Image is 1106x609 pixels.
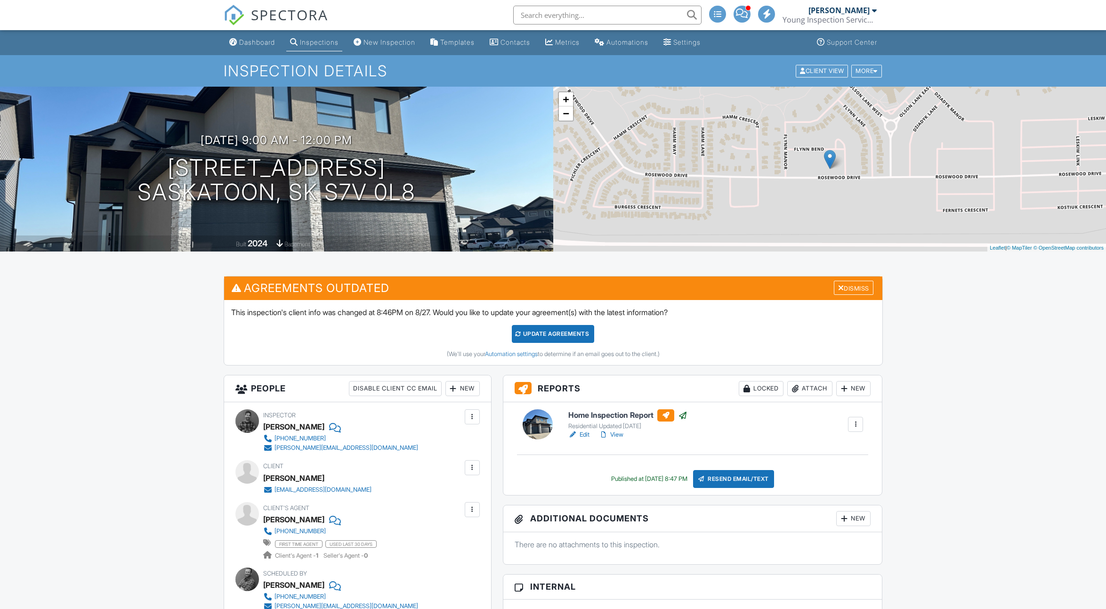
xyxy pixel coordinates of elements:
h1: [STREET_ADDRESS] Saskatoon, SK S7V 0L8 [137,155,415,205]
a: © MapTiler [1007,245,1032,251]
span: basement [284,241,310,248]
div: Templates [440,38,475,46]
div: More [851,65,882,77]
span: Seller's Agent - [323,552,368,559]
h1: Inspection Details [224,63,883,79]
div: This inspection's client info was changed at 8:46PM on 8/27. Would you like to update your agreem... [224,300,882,365]
div: Support Center [827,38,877,46]
a: [PERSON_NAME][EMAIL_ADDRESS][DOMAIN_NAME] [263,443,418,453]
h3: Internal [503,575,882,599]
a: Contacts [486,34,534,51]
div: Metrics [555,38,580,46]
input: Search everything... [513,6,702,24]
div: (We'll use your to determine if an email goes out to the client.) [231,350,875,358]
a: [PHONE_NUMBER] [263,527,371,536]
div: Young Inspection Services Ltd [783,15,877,24]
div: Locked [739,381,783,396]
span: Inspector [263,412,296,419]
div: New Inspection [363,38,415,46]
div: [PHONE_NUMBER] [274,528,326,535]
span: SPECTORA [251,5,328,24]
div: Inspections [300,38,339,46]
span: Built [236,241,246,248]
a: [PHONE_NUMBER] [263,592,418,601]
a: Leaflet [990,245,1005,251]
a: View [599,430,623,439]
div: [EMAIL_ADDRESS][DOMAIN_NAME] [274,486,371,494]
strong: 1 [316,552,318,559]
div: [PERSON_NAME][EMAIL_ADDRESS][DOMAIN_NAME] [274,444,418,452]
div: Update Agreements [512,325,594,343]
a: Zoom out [559,106,573,121]
h3: People [224,375,491,402]
span: first time agent [275,540,323,548]
a: Automations (Advanced) [591,34,652,51]
div: [PHONE_NUMBER] [274,593,326,601]
span: used last 30 days [325,540,377,548]
div: | [987,244,1106,252]
a: © OpenStreetMap contributors [1033,245,1104,251]
a: Settings [660,34,704,51]
div: [PHONE_NUMBER] [274,435,326,442]
a: SPECTORA [224,13,328,32]
a: Home Inspection Report Residential Updated [DATE] [568,409,687,430]
div: Automations [606,38,648,46]
span: Scheduled By [263,570,307,577]
a: Inspections [286,34,342,51]
div: New [445,381,480,396]
span: Client [263,463,283,470]
div: Disable Client CC Email [349,381,442,396]
a: [PERSON_NAME] [263,512,324,527]
div: Contacts [501,38,530,46]
div: [PERSON_NAME] [263,578,324,592]
span: Client's Agent - [275,552,320,559]
div: Client View [796,65,848,77]
a: Client View [795,67,850,74]
div: 2024 [248,238,267,248]
span: Client's Agent [263,504,309,512]
div: [PERSON_NAME] [808,6,870,15]
div: Residential Updated [DATE] [568,422,687,430]
a: Dashboard [226,34,279,51]
p: There are no attachments to this inspection. [515,539,871,550]
img: The Best Home Inspection Software - Spectora [224,5,244,25]
h3: Additional Documents [503,505,882,532]
div: New [836,511,871,526]
h3: Reports [503,375,882,402]
h3: [DATE] 9:00 am - 12:00 pm [201,134,352,146]
a: Zoom in [559,92,573,106]
a: Templates [427,34,478,51]
div: Dismiss [834,281,873,295]
div: New [836,381,871,396]
a: [PHONE_NUMBER] [263,434,418,443]
div: Dashboard [239,38,275,46]
div: Settings [673,38,701,46]
a: Support Center [813,34,881,51]
a: Metrics [541,34,583,51]
a: [EMAIL_ADDRESS][DOMAIN_NAME] [263,485,371,495]
a: Automation settings [485,350,538,357]
div: Published at [DATE] 8:47 PM [611,475,687,483]
a: New Inspection [350,34,419,51]
div: Attach [787,381,832,396]
h3: Agreements Outdated [224,276,882,300]
div: [PERSON_NAME] [263,420,324,434]
div: [PERSON_NAME] [263,471,324,485]
strong: 0 [364,552,368,559]
a: Edit [568,430,589,439]
div: Resend Email/Text [693,470,774,488]
h6: Home Inspection Report [568,409,687,422]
